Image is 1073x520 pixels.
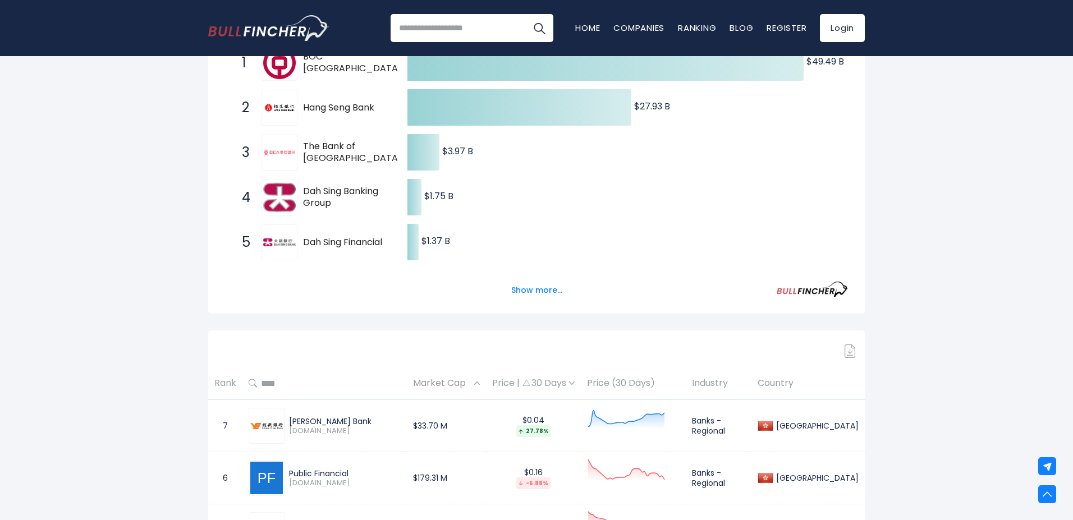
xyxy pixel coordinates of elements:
text: $1.37 B [421,234,450,247]
div: Public Financial [289,468,401,478]
button: Search [525,14,553,42]
td: 6 [208,452,242,504]
span: [DOMAIN_NAME] [289,478,401,488]
img: 1111.HK.png [250,423,283,429]
span: 5 [236,233,247,252]
span: 3 [236,143,247,162]
div: $0.04 [492,415,575,437]
span: 4 [236,188,247,207]
div: [GEOGRAPHIC_DATA] [773,421,859,431]
td: $33.70 M [407,400,486,452]
text: $3.97 B [442,145,473,158]
text: $49.49 B [806,55,844,68]
div: Price | 30 Days [492,378,575,389]
a: Blog [730,22,753,34]
text: $27.93 B [634,100,670,113]
td: Banks - Regional [686,452,751,504]
span: Hang Seng Bank [303,102,388,114]
a: Home [575,22,600,34]
div: [GEOGRAPHIC_DATA] [773,473,859,483]
img: Dah Sing Banking Group [263,181,296,214]
span: The Bank of [GEOGRAPHIC_DATA] [303,141,402,164]
th: Industry [686,367,751,400]
div: $0.16 [492,467,575,489]
a: Register [767,22,806,34]
img: The Bank of East Asia [263,149,296,156]
span: 1 [236,53,247,72]
td: Banks - Regional [686,400,751,452]
td: 7 [208,400,242,452]
div: -5.88% [516,477,551,489]
th: Rank [208,367,242,400]
td: $179.31 M [407,452,486,504]
a: Login [820,14,865,42]
a: Go to homepage [208,15,329,41]
img: Dah Sing Financial [263,238,296,247]
th: Price (30 Days) [581,367,686,400]
text: $1.75 B [424,190,453,203]
img: BOC Hong Kong [263,47,296,79]
th: Country [751,367,865,400]
a: Companies [613,22,664,34]
div: 27.78% [516,425,551,437]
button: Show more... [505,281,569,300]
img: Hang Seng Bank [263,91,296,124]
span: Dah Sing Financial [303,237,388,249]
span: 2 [236,98,247,117]
img: Bullfincher logo [208,15,329,41]
a: Ranking [678,22,716,34]
span: Dah Sing Banking Group [303,186,388,209]
span: Market Cap [413,375,471,392]
span: BOC [GEOGRAPHIC_DATA] [303,51,402,75]
div: [PERSON_NAME] Bank [289,416,401,426]
span: [DOMAIN_NAME] [289,426,401,436]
